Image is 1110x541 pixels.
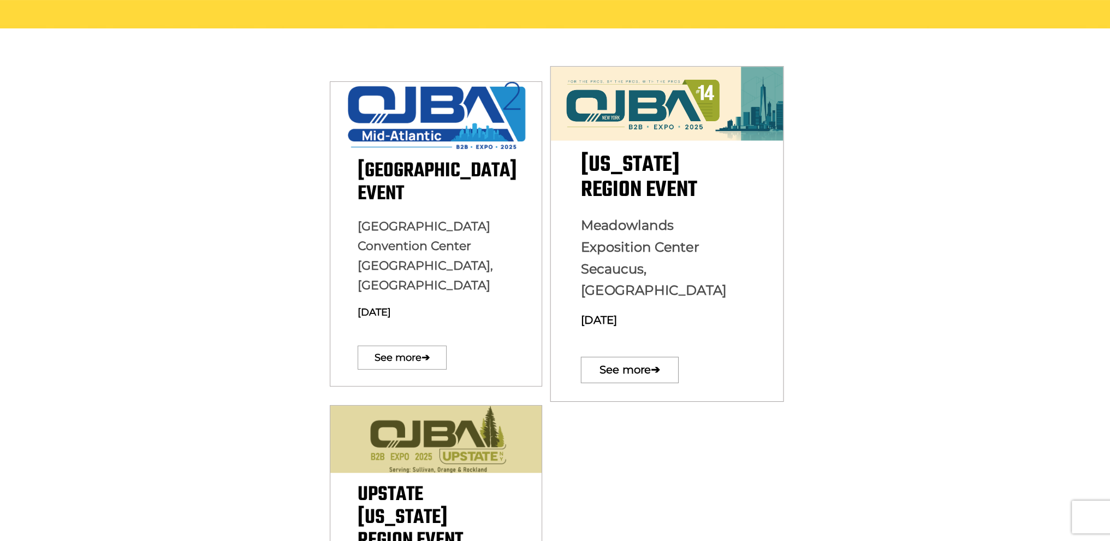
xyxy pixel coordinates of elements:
[581,147,697,207] span: [US_STATE] Region Event
[358,346,447,370] a: See more➔
[581,217,727,299] span: Meadowlands Exposition Center Secaucus, [GEOGRAPHIC_DATA]
[358,156,517,210] span: [GEOGRAPHIC_DATA] Event
[581,356,679,383] a: See more➔
[651,351,660,389] span: ➔
[358,306,391,318] span: [DATE]
[581,313,618,326] span: [DATE]
[422,341,430,375] span: ➔
[358,219,493,293] span: [GEOGRAPHIC_DATA] Convention Center [GEOGRAPHIC_DATA], [GEOGRAPHIC_DATA]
